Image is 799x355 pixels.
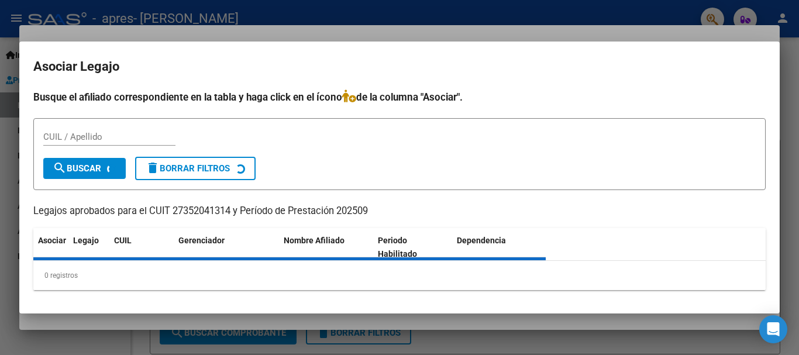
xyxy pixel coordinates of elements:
span: Asociar [38,236,66,245]
div: 0 registros [33,261,766,290]
datatable-header-cell: Nombre Afiliado [279,228,373,267]
p: Legajos aprobados para el CUIT 27352041314 y Período de Prestación 202509 [33,204,766,219]
span: Borrar Filtros [146,163,230,174]
button: Buscar [43,158,126,179]
datatable-header-cell: Gerenciador [174,228,279,267]
span: Dependencia [457,236,506,245]
datatable-header-cell: Legajo [68,228,109,267]
span: Gerenciador [178,236,225,245]
h2: Asociar Legajo [33,56,766,78]
datatable-header-cell: CUIL [109,228,174,267]
div: Open Intercom Messenger [759,315,787,343]
span: CUIL [114,236,132,245]
mat-icon: search [53,161,67,175]
datatable-header-cell: Periodo Habilitado [373,228,452,267]
button: Borrar Filtros [135,157,256,180]
datatable-header-cell: Asociar [33,228,68,267]
mat-icon: delete [146,161,160,175]
span: Legajo [73,236,99,245]
span: Nombre Afiliado [284,236,345,245]
span: Periodo Habilitado [378,236,417,259]
datatable-header-cell: Dependencia [452,228,546,267]
span: Buscar [53,163,101,174]
h4: Busque el afiliado correspondiente en la tabla y haga click en el ícono de la columna "Asociar". [33,89,766,105]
